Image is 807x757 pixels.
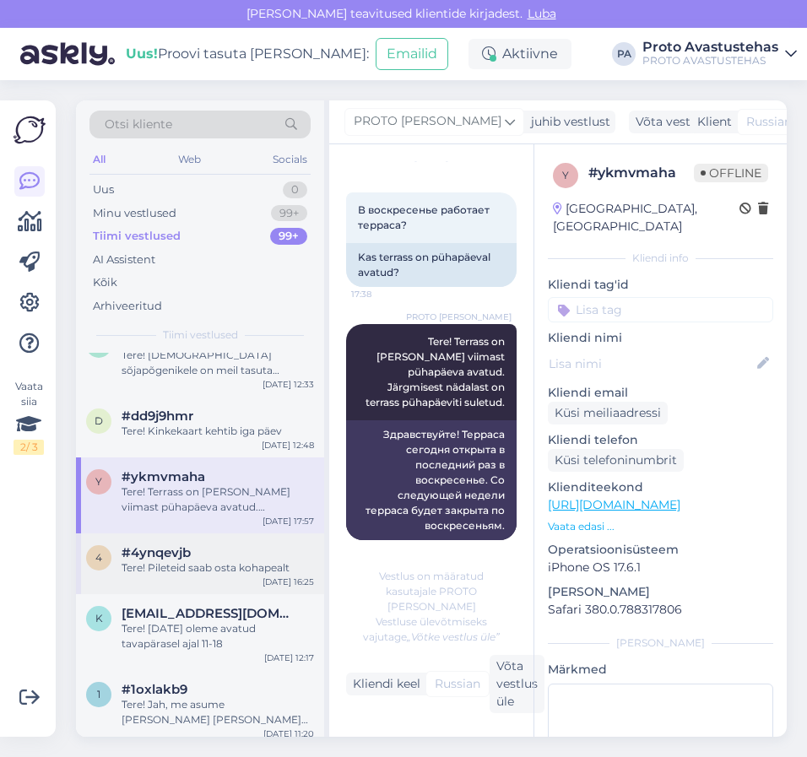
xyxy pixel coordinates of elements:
div: Minu vestlused [93,205,176,222]
p: Kliendi nimi [548,329,773,347]
div: Tere! Terrass on [PERSON_NAME] viimast pühapäeva avatud. Järgmisest nädalast on terrass pühapäevi... [122,484,314,515]
div: Proto Avastustehas [642,41,778,54]
span: y [95,475,102,488]
p: Märkmed [548,661,773,679]
div: PROTO AVASTUSTEHAS [642,54,778,68]
p: Operatsioonisüsteem [548,541,773,559]
div: [GEOGRAPHIC_DATA], [GEOGRAPHIC_DATA] [553,200,739,235]
p: Kliendi email [548,384,773,402]
span: #1oxlakb9 [122,682,187,697]
div: Arhiveeritud [93,298,162,315]
div: [DATE] 11:20 [263,727,314,740]
a: [URL][DOMAIN_NAME] [548,497,680,512]
div: Здравствуйте! Терраса сегодня открыта в последний раз в воскресенье. Со следующей недели терраса ... [346,420,517,540]
span: keistuole@gmail.com [122,606,297,621]
p: Vaata edasi ... [548,519,773,534]
div: Tere! [DEMOGRAPHIC_DATA] sõjapõgenikele on meil tasuta sissepääs tööpäevadel. [122,348,314,378]
div: juhib vestlust [524,113,610,131]
div: Küsi meiliaadressi [548,402,668,424]
p: Kliendi tag'id [548,276,773,294]
div: AI Assistent [93,251,155,268]
div: Tere! Kinkekaart kehtib iga päev [122,424,314,439]
div: Kliendi info [548,251,773,266]
div: Tere! [DATE] oleme avatud tavapärasel ajal 11-18 [122,621,314,652]
span: k [95,612,103,625]
span: Tere! Terrass on [PERSON_NAME] viimast pühapäeva avatud. Järgmisest nädalast on terrass pühapäevi... [366,335,507,408]
div: Aktiivne [468,39,571,69]
div: Võta vestlus üle [629,111,735,133]
div: [DATE] 16:25 [263,576,314,588]
div: Web [175,149,204,170]
input: Lisa nimi [549,354,754,373]
div: Küsi telefoninumbrit [548,449,684,472]
p: iPhone OS 17.6.1 [548,559,773,576]
div: Socials [269,149,311,170]
div: Uus [93,181,114,198]
span: PROTO [PERSON_NAME] [354,112,501,131]
i: „Võtke vestlus üle” [407,630,500,643]
span: #ykmvmaha [122,469,205,484]
div: [DATE] 17:57 [263,515,314,527]
div: 99+ [271,205,307,222]
div: # ykmvmaha [588,163,694,183]
span: Vestlus on määratud kasutajale PROTO [PERSON_NAME] [379,570,484,613]
button: Emailid [376,38,448,70]
div: All [89,149,109,170]
span: #dd9j9hmr [122,408,193,424]
div: Kas terrass on pühapäeval avatud? [346,243,517,287]
span: Vestluse ülevõtmiseks vajutage [363,615,500,643]
span: 17:57 [448,541,512,554]
span: Russian [746,113,792,131]
p: Safari 380.0.788317806 [548,601,773,619]
div: Tiimi vestlused [93,228,181,245]
b: Uus! [126,46,158,62]
span: d [95,414,103,427]
div: PA [612,42,636,66]
input: Lisa tag [548,297,773,322]
img: Askly Logo [14,114,46,146]
span: 1 [97,688,100,700]
div: Proovi tasuta [PERSON_NAME]: [126,44,369,64]
div: 0 [283,181,307,198]
div: [DATE] 12:48 [262,439,314,451]
span: Russian [435,675,480,693]
a: Proto AvastustehasPROTO AVASTUSTEHAS [642,41,797,68]
span: PROTO [PERSON_NAME] [406,311,512,323]
div: Tere! Pileteid saab osta kohapealt [122,560,314,576]
div: Kliendi keel [346,675,420,693]
div: Klient [691,113,732,131]
span: Tiimi vestlused [163,327,238,343]
p: Klienditeekond [548,479,773,496]
div: 2 / 3 [14,440,44,455]
div: Võta vestlus üle [490,655,544,713]
div: [PERSON_NAME] [548,635,773,651]
span: 17:38 [351,288,414,300]
p: [PERSON_NAME] [548,583,773,601]
span: y [562,169,569,181]
div: [DATE] 12:17 [264,652,314,664]
div: [DATE] 12:33 [263,378,314,391]
span: В воскресенье работает терраса? [358,203,492,231]
div: Kõik [93,274,117,291]
span: Offline [694,164,768,182]
div: 99+ [270,228,307,245]
span: Otsi kliente [105,116,172,133]
span: 4 [95,551,102,564]
span: Luba [523,6,561,21]
span: #4ynqevjb [122,545,191,560]
div: Vaata siia [14,379,44,455]
div: Tere! Jah, me asume [PERSON_NAME] [PERSON_NAME] aadress on Peetri 10 [122,697,314,727]
p: Kliendi telefon [548,431,773,449]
